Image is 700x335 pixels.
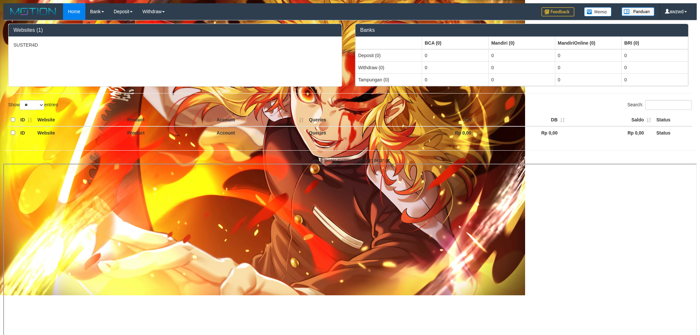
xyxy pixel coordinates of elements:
[355,37,422,49] th: Group: activate to sort column ascending
[20,100,44,110] select: Showentries
[125,114,214,126] th: Product
[360,27,684,33] h3: Banks
[654,126,692,139] th: Status
[555,61,622,73] td: 0
[488,73,555,86] td: 0
[125,126,214,139] th: Product
[18,114,35,126] th: ID
[555,49,622,62] td: 0
[109,3,138,20] a: Deposit
[555,37,622,49] th: Group: activate to sort column ascending
[645,100,692,110] input: Search:
[63,3,85,20] a: Home
[138,3,170,20] a: Withdraw
[8,7,58,16] img: MOTION_logo.png
[310,158,390,163] small: code © [DATE]-[DATE] dwg |
[355,61,422,73] td: Withdraw (0)
[13,27,337,33] h3: Websites (1)
[214,126,306,139] th: Account
[622,61,688,73] td: 0
[35,114,125,126] th: Website
[541,7,574,16] img: Feedback.jpg
[355,49,422,62] td: Deposit (0)
[18,126,35,139] th: ID
[8,100,58,110] label: Show entries
[567,126,654,139] th: Rp 0,00
[395,114,481,126] th: CR
[622,49,688,62] td: 0
[567,114,654,126] th: Saldo
[488,49,555,62] td: 0
[488,61,555,73] td: 0
[481,126,567,139] th: Rp 0,00
[488,37,555,49] th: Group: activate to sort column ascending
[306,114,395,126] th: Queries
[214,114,306,126] th: Account
[622,37,688,49] th: Group: activate to sort column ascending
[422,73,489,86] td: 0
[584,7,612,16] img: Button%20Memo.svg
[654,114,692,126] th: Status
[306,126,395,139] th: Queries
[622,73,688,86] td: 0
[85,3,109,20] a: Bank
[13,42,337,48] p: SUSTER4D
[555,73,622,86] td: 0
[622,7,654,16] img: panduan.png
[422,37,489,49] th: Group: activate to sort column ascending
[627,100,692,110] label: Search:
[660,3,692,20] a: awzwd
[355,73,422,86] td: Tampungan (0)
[422,49,489,62] td: 0
[35,126,125,139] th: Website
[481,114,567,126] th: DB
[395,126,481,139] th: Rp 0,00
[422,61,489,73] td: 0
[360,158,390,163] strong: [DATE] 04:07:57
